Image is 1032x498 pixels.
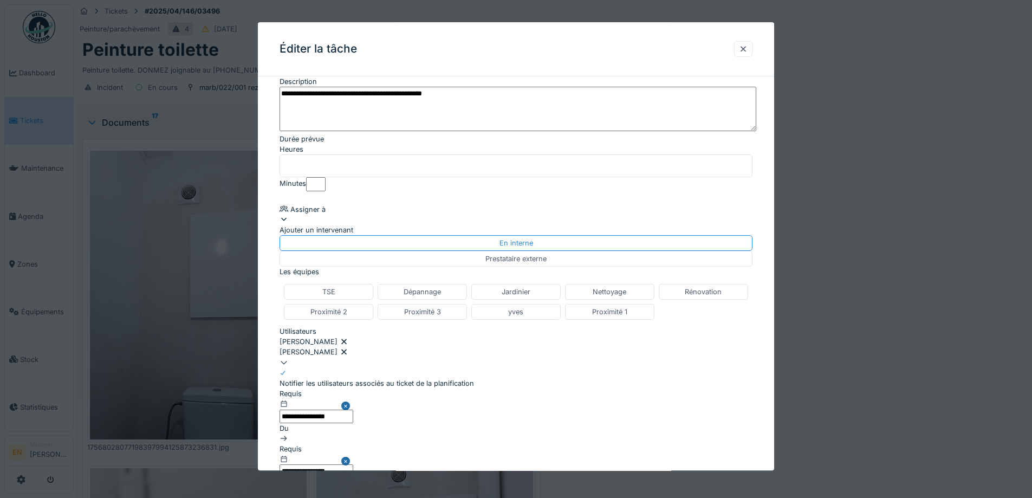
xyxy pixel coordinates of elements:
label: Heures [280,144,303,154]
div: Rénovation [685,287,722,297]
button: Close [341,444,353,478]
div: Proximité 2 [310,307,347,317]
div: Requis [280,389,353,399]
label: Description [280,76,317,87]
div: Nettoyage [593,287,626,297]
h3: Éditer la tâche [280,42,357,56]
label: Utilisateurs [280,326,316,337]
div: Proximité 3 [404,307,441,317]
button: Close [341,389,353,423]
div: Requis [280,444,353,454]
div: TSE [322,287,335,297]
div: [PERSON_NAME] [280,337,752,347]
label: Les équipes [280,267,319,277]
div: Prestataire externe [485,254,547,264]
div: Jardinier [502,287,530,297]
div: Dépannage [404,287,441,297]
div: En interne [499,238,533,248]
div: Notifier les utilisateurs associés au ticket de la planification [280,378,474,389]
div: Assigner à [280,204,752,215]
div: Ajouter un intervenant [280,215,752,235]
label: Minutes [280,179,306,189]
div: Proximité 1 [592,307,627,317]
label: Durée prévue [280,134,324,144]
div: [PERSON_NAME] [280,347,752,358]
label: Du [280,423,289,434]
div: yves [508,307,523,317]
